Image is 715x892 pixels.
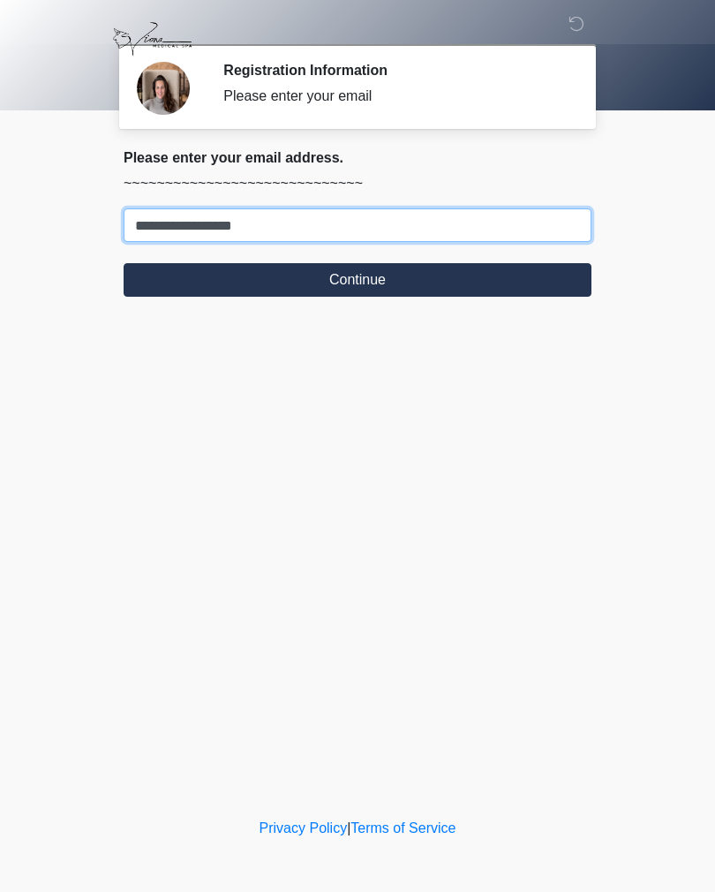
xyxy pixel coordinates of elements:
img: Agent Avatar [137,62,190,115]
p: ~~~~~~~~~~~~~~~~~~~~~~~~~~~~~ [124,173,591,194]
a: | [347,820,350,835]
a: Terms of Service [350,820,455,835]
a: Privacy Policy [260,820,348,835]
div: Please enter your email [223,86,565,107]
h2: Please enter your email address. [124,149,591,166]
button: Continue [124,263,591,297]
img: Viona Medical Spa Logo [106,13,199,65]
